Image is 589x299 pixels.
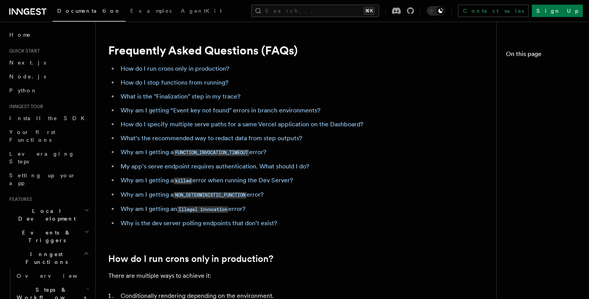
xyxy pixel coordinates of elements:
a: How do I run crons only in production? [108,253,273,264]
button: Toggle dark mode [427,6,445,15]
a: Next.js [6,56,91,70]
a: AgentKit [176,2,226,21]
button: Search...⌘K [251,5,379,17]
a: Contact sales [458,5,529,17]
a: Python [6,83,91,97]
a: How do I run crons only in production? [121,65,229,72]
a: How do I specify multiple serve paths for a same Vercel application on the Dashboard? [121,121,363,128]
span: Python [9,87,37,93]
button: Events & Triggers [6,226,91,247]
a: Why am I getting akillederror when running the Dev Server? [121,177,293,184]
span: Node.js [9,73,46,80]
code: FUNCTION_INVOCATION_TIMEOUT [174,149,249,156]
span: Documentation [57,8,121,14]
span: Setting up your app [9,172,76,186]
span: Overview [17,273,96,279]
h1: Frequently Asked Questions (FAQs) [108,43,417,57]
a: Sign Up [532,5,583,17]
button: Local Development [6,204,91,226]
a: Leveraging Steps [6,147,91,168]
a: Why am I getting “Event key not found" errors in branch environments? [121,107,320,114]
a: Examples [126,2,176,21]
a: What's the recommended way to redact data from step outputs? [121,134,302,142]
kbd: ⌘K [364,7,375,15]
code: killed [174,178,192,184]
p: There are multiple ways to achieve it: [108,270,417,281]
span: Quick start [6,48,40,54]
span: Inngest tour [6,104,43,110]
a: Node.js [6,70,91,83]
a: Why am I getting anIllegal invocationerror? [121,205,245,212]
span: Inngest Functions [6,250,83,266]
span: Home [9,31,31,39]
span: AgentKit [181,8,222,14]
span: Leveraging Steps [9,151,75,165]
a: Install the SDK [6,111,91,125]
code: Illegal invocation [177,206,228,213]
a: Your first Functions [6,125,91,147]
span: Next.js [9,59,46,66]
span: Events & Triggers [6,229,84,244]
a: Overview [14,269,91,283]
a: Setting up your app [6,168,91,190]
span: Local Development [6,207,84,223]
a: Home [6,28,91,42]
span: Your first Functions [9,129,55,143]
button: Inngest Functions [6,247,91,269]
span: Examples [130,8,172,14]
a: Why is the dev server polling endpoints that don't exist? [121,219,277,227]
a: My app's serve endpoint requires authentication. What should I do? [121,163,309,170]
a: How do I stop functions from running? [121,79,228,86]
a: What is the "Finalization" step in my trace? [121,93,240,100]
a: Documentation [53,2,126,22]
h4: On this page [506,49,580,62]
code: NON_DETERMINISTIC_FUNCTION [174,192,247,199]
span: Install the SDK [9,115,89,121]
a: Why am I getting aNON_DETERMINISTIC_FUNCTIONerror? [121,191,264,198]
a: Why am I getting aFUNCTION_INVOCATION_TIMEOUTerror? [121,148,266,156]
span: Features [6,196,32,202]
